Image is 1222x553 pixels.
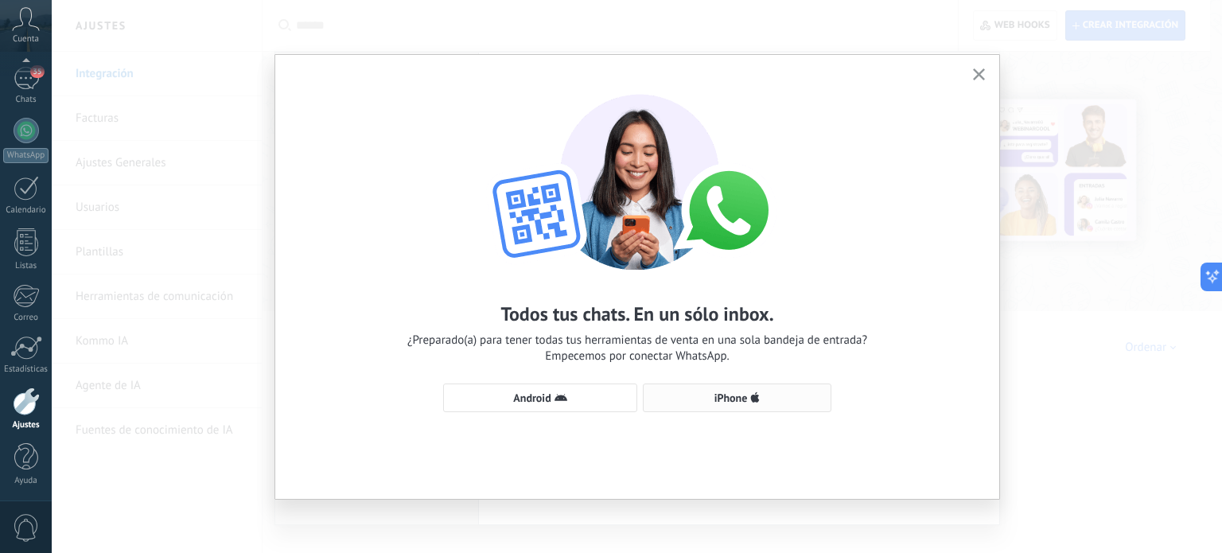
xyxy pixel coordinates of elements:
span: iPhone [714,392,748,403]
div: Listas [3,261,49,271]
div: Ayuda [3,476,49,486]
img: wa-lite-select-device.png [462,79,812,270]
div: Calendario [3,205,49,216]
div: WhatsApp [3,148,49,163]
div: Correo [3,313,49,323]
span: Android [513,392,551,403]
span: ¿Preparado(a) para tener todas tus herramientas de venta en una sola bandeja de entrada? Empecemo... [407,333,867,364]
button: Android [443,384,637,412]
span: Cuenta [13,34,39,45]
div: Chats [3,95,49,105]
button: iPhone [643,384,831,412]
h2: Todos tus chats. En un sólo inbox. [500,302,773,326]
div: Ajustes [3,420,49,430]
div: Estadísticas [3,364,49,375]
